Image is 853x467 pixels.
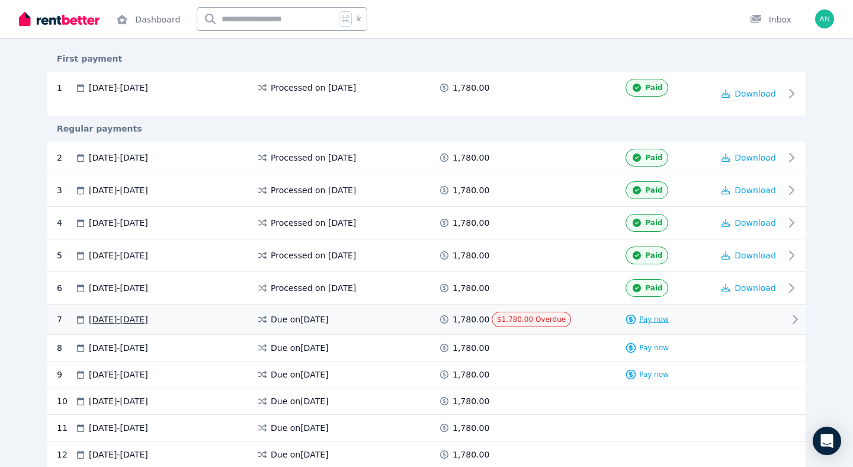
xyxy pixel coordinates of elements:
span: [DATE] - [DATE] [89,422,148,434]
span: [DATE] - [DATE] [89,342,148,354]
span: Download [735,185,776,195]
div: Inbox [750,14,791,25]
span: Processed on [DATE] [271,82,356,94]
div: 9 [57,369,75,380]
span: [DATE] - [DATE] [89,152,148,164]
img: RentBetter [19,10,100,28]
span: [DATE] - [DATE] [89,184,148,196]
span: Processed on [DATE] [271,184,356,196]
span: Processed on [DATE] [271,217,356,229]
div: 11 [57,422,75,434]
span: 1,780.00 [453,369,489,380]
span: [DATE] - [DATE] [89,369,148,380]
span: Pay now [639,370,669,379]
span: Paid [645,283,662,293]
span: $1,780.00 Overdue [497,315,566,324]
div: Regular payments [47,123,806,135]
span: 1,780.00 [453,82,489,94]
span: Download [735,283,776,293]
span: Download [735,89,776,98]
div: 2 [57,149,75,167]
img: Annabelle Commerford [815,9,834,28]
span: 1,780.00 [453,152,489,164]
span: 1,780.00 [453,342,489,354]
span: Processed on [DATE] [271,250,356,261]
button: Download [721,217,776,229]
span: Download [735,218,776,228]
div: 8 [57,342,75,354]
span: Paid [645,153,662,162]
div: 12 [57,449,75,460]
span: 1,780.00 [453,250,489,261]
span: [DATE] - [DATE] [89,449,148,460]
span: 1,780.00 [453,282,489,294]
span: Due on [DATE] [271,342,329,354]
span: Paid [645,251,662,260]
span: 1,780.00 [453,422,489,434]
span: Download [735,153,776,162]
div: 5 [57,247,75,264]
span: Due on [DATE] [271,449,329,460]
button: Download [721,250,776,261]
span: [DATE] - [DATE] [89,314,148,325]
button: Download [721,184,776,196]
span: [DATE] - [DATE] [89,395,148,407]
span: 1,780.00 [453,395,489,407]
span: Processed on [DATE] [271,282,356,294]
span: k [357,14,361,24]
div: 4 [57,214,75,232]
button: Download [721,282,776,294]
div: 7 [57,312,75,327]
div: Open Intercom Messenger [813,427,841,455]
span: Due on [DATE] [271,314,329,325]
span: 1,780.00 [453,314,489,325]
span: Pay now [639,343,669,353]
span: [DATE] - [DATE] [89,282,148,294]
span: 1,780.00 [453,449,489,460]
span: Download [735,251,776,260]
span: [DATE] - [DATE] [89,250,148,261]
span: Due on [DATE] [271,369,329,380]
div: 6 [57,279,75,297]
span: Processed on [DATE] [271,152,356,164]
span: Due on [DATE] [271,395,329,407]
span: Pay now [639,315,669,324]
button: Download [721,152,776,164]
span: Paid [645,218,662,228]
span: Paid [645,185,662,195]
button: Download [721,88,776,100]
div: 3 [57,181,75,199]
span: Due on [DATE] [271,422,329,434]
div: First payment [47,53,806,65]
span: 1,780.00 [453,217,489,229]
span: 1,780.00 [453,184,489,196]
span: [DATE] - [DATE] [89,217,148,229]
div: 10 [57,395,75,407]
span: Paid [645,83,662,92]
span: [DATE] - [DATE] [89,82,148,94]
div: 1 [57,82,75,94]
